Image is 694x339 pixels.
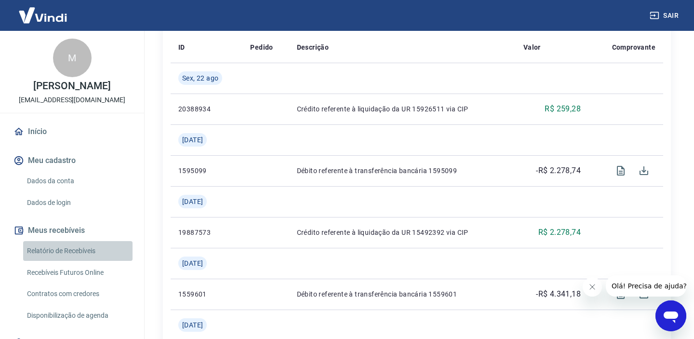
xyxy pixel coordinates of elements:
p: -R$ 4.341,18 [536,288,581,300]
p: Comprovante [612,42,655,52]
iframe: Mensagem da empresa [606,275,686,297]
p: [EMAIL_ADDRESS][DOMAIN_NAME] [19,95,125,105]
a: Disponibilização de agenda [23,306,133,325]
p: Pedido [250,42,273,52]
div: M [53,39,92,77]
button: Meu cadastro [12,150,133,171]
button: Sair [648,7,682,25]
span: [DATE] [182,320,203,330]
p: Crédito referente à liquidação da UR 15492392 via CIP [297,228,508,237]
a: Relatório de Recebíveis [23,241,133,261]
p: [PERSON_NAME] [33,81,110,91]
p: -R$ 2.278,74 [536,165,581,176]
p: R$ 259,28 [545,103,581,115]
span: [DATE] [182,197,203,206]
p: 20388934 [178,104,235,114]
span: Olá! Precisa de ajuda? [6,7,81,14]
span: [DATE] [182,258,203,268]
p: 19887573 [178,228,235,237]
p: Débito referente à transferência bancária 1595099 [297,166,508,176]
p: 1595099 [178,166,235,176]
a: Contratos com credores [23,284,133,304]
p: Débito referente à transferência bancária 1559601 [297,289,508,299]
p: Valor [523,42,541,52]
p: Descrição [297,42,329,52]
p: R$ 2.278,74 [538,227,581,238]
p: Crédito referente à liquidação da UR 15926511 via CIP [297,104,508,114]
button: Meus recebíveis [12,220,133,241]
a: Início [12,121,133,142]
span: Visualizar [609,159,632,182]
p: ID [178,42,185,52]
iframe: Botão para abrir a janela de mensagens [655,300,686,331]
a: Recebíveis Futuros Online [23,263,133,283]
span: Download [632,159,655,182]
a: Dados de login [23,193,133,213]
img: Vindi [12,0,74,30]
p: 1559601 [178,289,235,299]
span: [DATE] [182,135,203,145]
span: Sex, 22 ago [182,73,218,83]
a: Dados da conta [23,171,133,191]
iframe: Fechar mensagem [583,277,602,297]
